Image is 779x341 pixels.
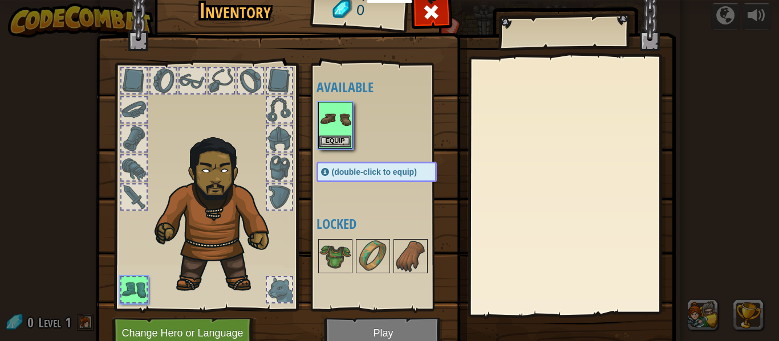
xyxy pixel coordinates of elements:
h4: Locked [317,216,460,231]
span: (double-click to equip) [332,167,417,176]
button: Equip [319,135,351,147]
img: duelist_hair.png [149,129,289,294]
img: portrait.png [319,103,351,135]
img: portrait.png [319,240,351,272]
img: portrait.png [395,240,427,272]
img: portrait.png [357,240,389,272]
h4: Available [317,80,460,95]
